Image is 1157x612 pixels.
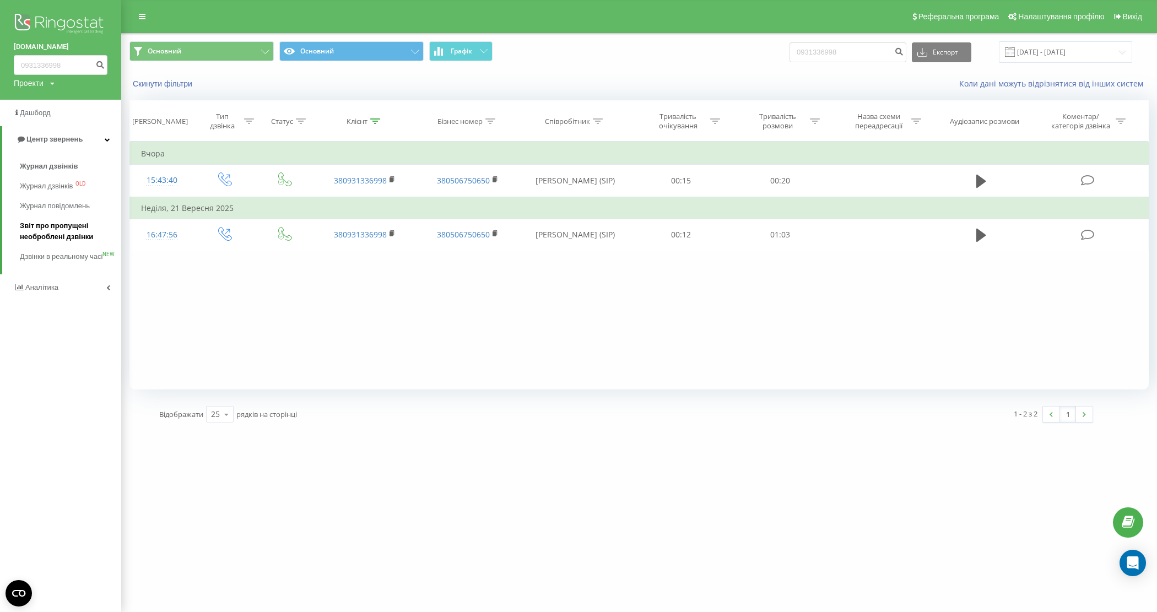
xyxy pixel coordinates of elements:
div: 25 [211,409,220,420]
input: Пошук за номером [14,55,107,75]
button: Open CMP widget [6,580,32,606]
div: 1 - 2 з 2 [1014,408,1037,419]
span: Журнал повідомлень [20,201,90,212]
button: Експорт [912,42,971,62]
a: 380931336998 [334,229,387,240]
div: [PERSON_NAME] [132,117,188,126]
div: Співробітник [545,117,590,126]
span: Дзвінки в реальному часі [20,251,102,262]
span: Звіт про пропущені необроблені дзвінки [20,220,116,242]
div: 15:43:40 [141,170,182,191]
div: Open Intercom Messenger [1120,550,1146,576]
div: Клієнт [347,117,367,126]
span: Аналiтика [25,283,58,291]
div: 16:47:56 [141,224,182,246]
td: 00:15 [631,165,731,197]
td: [PERSON_NAME] (SIP) [520,165,631,197]
button: Графік [429,41,493,61]
span: Центр звернень [26,135,83,143]
a: Звіт про пропущені необроблені дзвінки [20,216,121,247]
td: [PERSON_NAME] (SIP) [520,219,631,251]
div: Бізнес номер [437,117,483,126]
button: Скинути фільтри [129,79,198,89]
div: Тип дзвінка [203,112,242,131]
a: 380506750650 [437,229,490,240]
span: Основний [148,47,181,56]
span: Графік [451,47,472,55]
a: 380931336998 [334,175,387,186]
a: Журнал дзвінківOLD [20,176,121,196]
div: Проекти [14,78,44,89]
div: Аудіозапис розмови [950,117,1019,126]
span: Налаштування профілю [1018,12,1104,21]
span: Вихід [1123,12,1142,21]
a: Дзвінки в реальному часіNEW [20,247,121,267]
div: Назва схеми переадресації [850,112,909,131]
div: Тривалість розмови [748,112,807,131]
td: 00:12 [631,219,731,251]
td: 01:03 [731,219,830,251]
span: Реферальна програма [918,12,999,21]
a: Журнал повідомлень [20,196,121,216]
button: Основний [129,41,274,61]
span: Дашборд [20,109,51,117]
td: 00:20 [731,165,830,197]
span: Відображати [159,409,203,419]
div: Статус [271,117,293,126]
a: 380506750650 [437,175,490,186]
span: рядків на сторінці [236,409,297,419]
td: Неділя, 21 Вересня 2025 [130,197,1149,219]
img: Ringostat logo [14,11,107,39]
a: Центр звернень [2,126,121,153]
a: 1 [1059,407,1076,422]
div: Коментар/категорія дзвінка [1048,112,1113,131]
input: Пошук за номером [790,42,906,62]
span: Журнал дзвінків [20,161,78,172]
a: [DOMAIN_NAME] [14,41,107,52]
button: Основний [279,41,424,61]
td: Вчора [130,143,1149,165]
a: Журнал дзвінків [20,156,121,176]
div: Тривалість очікування [648,112,707,131]
a: Коли дані можуть відрізнятися вiд інших систем [959,78,1149,89]
span: Журнал дзвінків [20,181,73,192]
